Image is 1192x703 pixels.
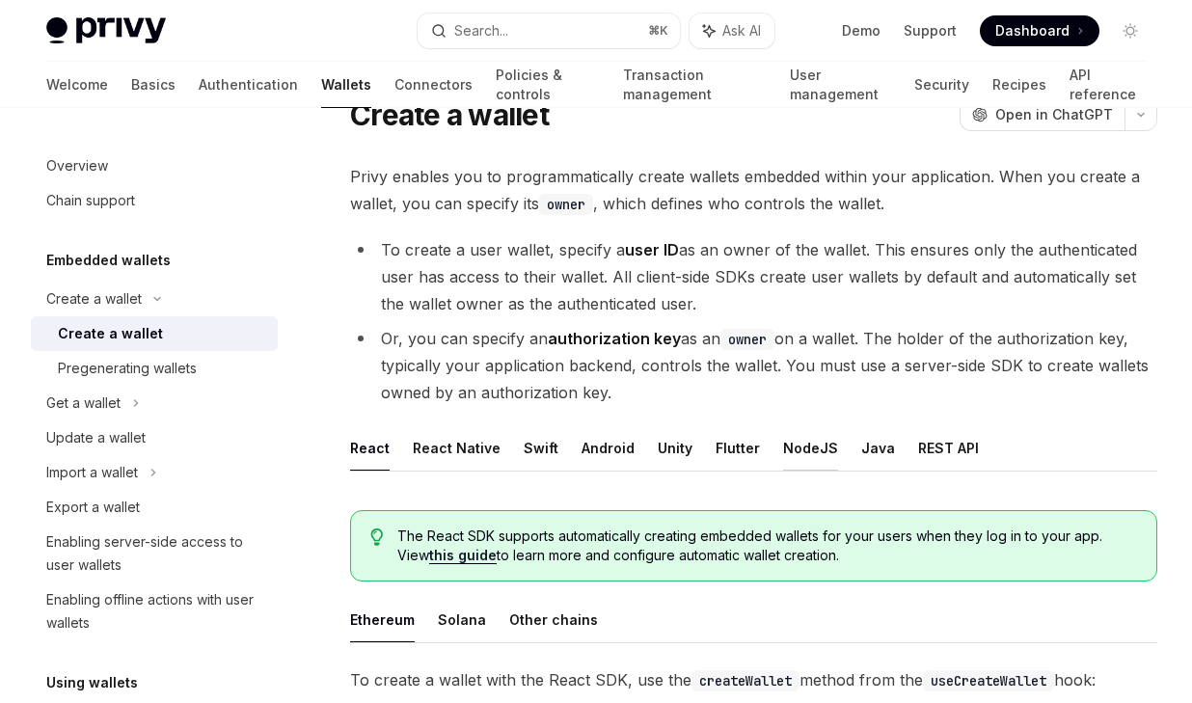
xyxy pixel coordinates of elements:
a: Transaction management [623,62,767,108]
button: React [350,425,390,471]
button: Solana [438,597,486,642]
span: Privy enables you to programmatically create wallets embedded within your application. When you c... [350,163,1157,217]
button: Android [582,425,635,471]
div: Overview [46,154,108,177]
div: Export a wallet [46,496,140,519]
a: this guide [429,547,497,564]
a: API reference [1070,62,1146,108]
div: Get a wallet [46,392,121,415]
button: Swift [524,425,558,471]
a: Recipes [992,62,1046,108]
h1: Create a wallet [350,97,549,132]
a: Enabling server-side access to user wallets [31,525,278,582]
a: Dashboard [980,15,1099,46]
svg: Tip [370,528,384,546]
li: Or, you can specify an as an on a wallet. The holder of the authorization key, typically your app... [350,325,1157,406]
div: Update a wallet [46,426,146,449]
button: Search...⌘K [418,14,679,48]
button: React Native [413,425,501,471]
div: Enabling offline actions with user wallets [46,588,266,635]
code: owner [539,194,593,215]
button: Unity [658,425,692,471]
span: Ask AI [722,21,761,41]
div: Create a wallet [46,287,142,311]
code: owner [720,329,774,350]
button: Toggle dark mode [1115,15,1146,46]
button: Ask AI [690,14,774,48]
code: createWallet [691,670,799,691]
h5: Using wallets [46,671,138,694]
a: Authentication [199,62,298,108]
div: Chain support [46,189,135,212]
a: Support [904,21,957,41]
a: Create a wallet [31,316,278,351]
a: Basics [131,62,176,108]
div: Search... [454,19,508,42]
span: ⌘ K [648,23,668,39]
a: Pregenerating wallets [31,351,278,386]
span: Open in ChatGPT [995,105,1113,124]
a: Welcome [46,62,108,108]
a: Overview [31,149,278,183]
a: Demo [842,21,880,41]
div: Import a wallet [46,461,138,484]
button: Java [861,425,895,471]
button: Ethereum [350,597,415,642]
span: To create a wallet with the React SDK, use the method from the hook: [350,666,1157,693]
div: Enabling server-side access to user wallets [46,530,266,577]
a: Policies & controls [496,62,600,108]
a: Connectors [394,62,473,108]
h5: Embedded wallets [46,249,171,272]
div: Pregenerating wallets [58,357,197,380]
button: Flutter [716,425,760,471]
a: Export a wallet [31,490,278,525]
a: Update a wallet [31,420,278,455]
a: Enabling offline actions with user wallets [31,582,278,640]
img: light logo [46,17,166,44]
button: NodeJS [783,425,838,471]
code: useCreateWallet [923,670,1054,691]
button: Other chains [509,597,598,642]
a: Chain support [31,183,278,218]
span: The React SDK supports automatically creating embedded wallets for your users when they log in to... [397,527,1137,565]
li: To create a user wallet, specify a as an owner of the wallet. This ensures only the authenticated... [350,236,1157,317]
button: REST API [918,425,979,471]
div: Create a wallet [58,322,163,345]
strong: authorization key [548,329,681,348]
span: Dashboard [995,21,1070,41]
a: Security [914,62,969,108]
a: User management [790,62,892,108]
button: Open in ChatGPT [960,98,1124,131]
a: Wallets [321,62,371,108]
strong: user ID [625,240,679,259]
